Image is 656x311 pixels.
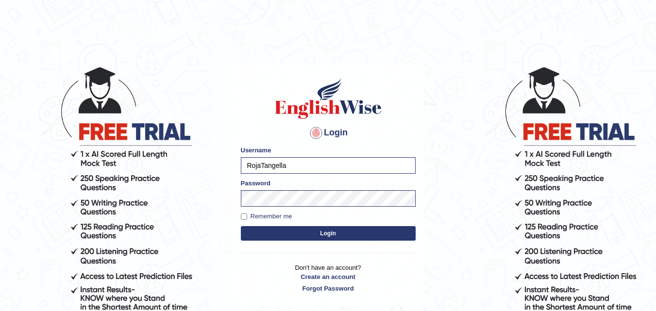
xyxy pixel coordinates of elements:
[241,146,271,155] label: Username
[273,77,384,120] img: Logo of English Wise sign in for intelligent practice with AI
[241,179,270,188] label: Password
[241,212,292,221] label: Remember me
[241,125,416,141] h4: Login
[241,226,416,241] button: Login
[241,284,416,293] a: Forgot Password
[241,272,416,281] a: Create an account
[241,213,247,220] input: Remember me
[241,263,416,293] p: Don't have an account?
